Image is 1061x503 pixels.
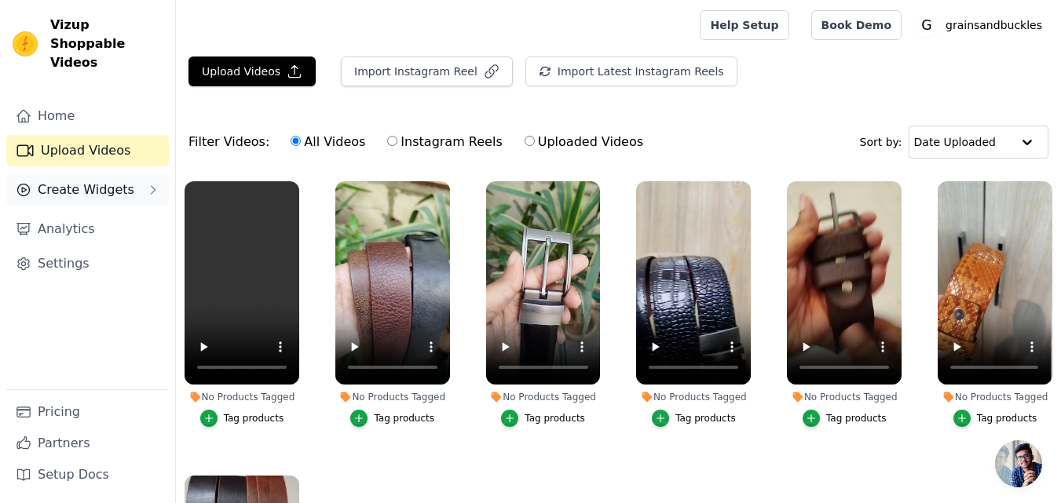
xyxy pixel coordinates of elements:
[13,31,38,56] img: Vizup
[374,412,434,425] div: Tag products
[525,56,737,86] button: Import Latest Instagram Reels
[50,16,163,72] span: Vizup Shoppable Videos
[700,10,788,40] a: Help Setup
[524,132,644,152] label: Uploaded Videos
[38,180,134,199] span: Create Widgets
[6,174,169,206] button: Create Widgets
[486,391,601,403] div: No Products Tagged
[200,410,284,427] button: Tag products
[652,410,736,427] button: Tag products
[387,136,397,146] input: Instagram Reels
[525,412,585,425] div: Tag products
[501,410,585,427] button: Tag products
[939,11,1048,39] p: grainsandbuckles
[291,136,301,146] input: All Videos
[6,100,169,132] a: Home
[953,410,1037,427] button: Tag products
[636,391,751,403] div: No Products Tagged
[826,412,887,425] div: Tag products
[6,396,169,428] a: Pricing
[977,412,1037,425] div: Tag products
[6,213,169,245] a: Analytics
[860,126,1049,159] div: Sort by:
[6,459,169,490] a: Setup Docs
[6,135,169,166] a: Upload Videos
[6,248,169,279] a: Settings
[224,412,284,425] div: Tag products
[386,132,503,152] label: Instagram Reels
[350,410,434,427] button: Tag products
[803,410,887,427] button: Tag products
[921,17,931,33] text: G
[188,56,316,86] button: Upload Videos
[188,124,652,160] div: Filter Videos:
[6,428,169,459] a: Partners
[938,391,1052,403] div: No Products Tagged
[525,136,535,146] input: Uploaded Videos
[787,391,902,403] div: No Products Tagged
[341,56,513,86] button: Import Instagram Reel
[811,10,902,40] a: Book Demo
[995,440,1042,487] a: Open chat
[290,132,366,152] label: All Videos
[914,11,1048,39] button: G grainsandbuckles
[335,391,450,403] div: No Products Tagged
[185,391,299,403] div: No Products Tagged
[675,412,736,425] div: Tag products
